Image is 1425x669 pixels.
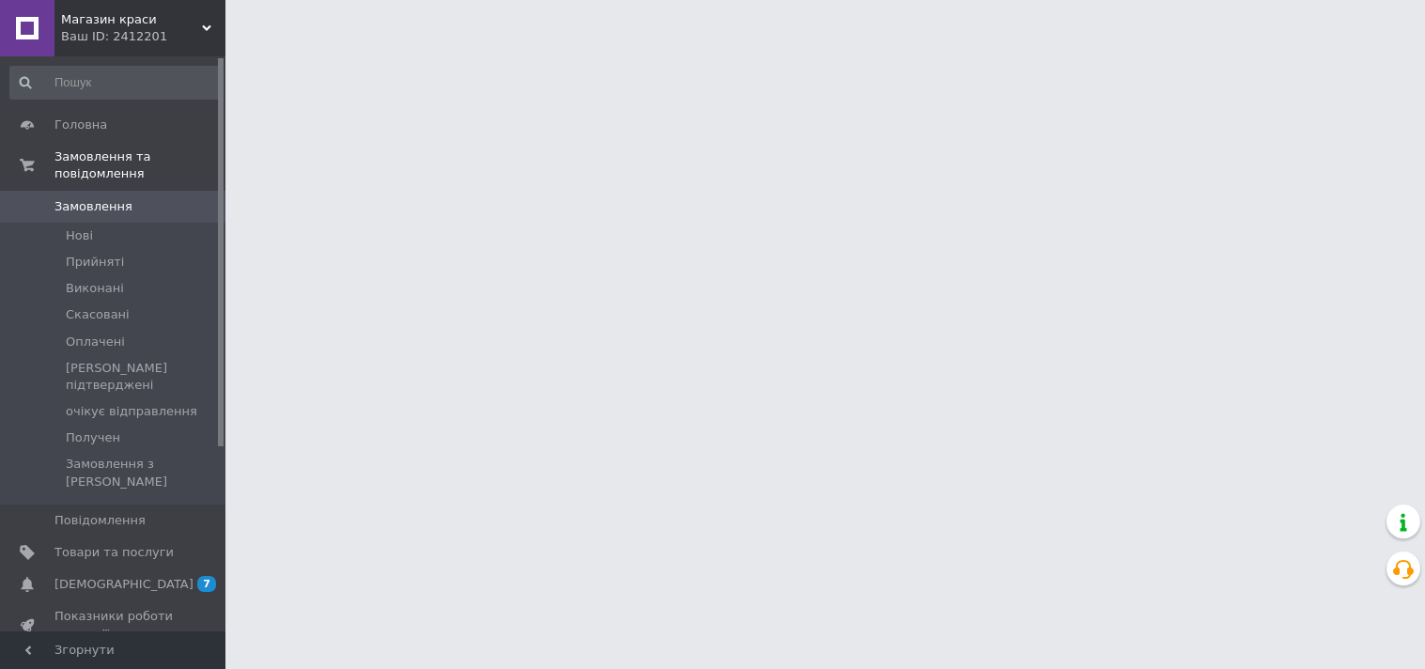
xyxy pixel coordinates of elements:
[66,360,220,394] span: [PERSON_NAME] підтверджені
[66,254,124,271] span: Прийняті
[197,576,216,592] span: 7
[61,11,202,28] span: Магазин краси
[54,198,132,215] span: Замовлення
[66,227,93,244] span: Нові
[54,608,174,642] span: Показники роботи компанії
[54,512,146,529] span: Повідомлення
[54,576,194,593] span: [DEMOGRAPHIC_DATA]
[61,28,225,45] div: Ваш ID: 2412201
[66,403,197,420] span: очікує відправлення
[66,280,124,297] span: Виконані
[54,544,174,561] span: Товари та послуги
[54,148,225,182] span: Замовлення та повідомлення
[54,117,107,133] span: Головна
[66,429,120,446] span: Получен
[9,66,222,100] input: Пошук
[66,456,220,490] span: Замовлення з [PERSON_NAME]
[66,334,125,350] span: Оплачені
[66,306,130,323] span: Скасовані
